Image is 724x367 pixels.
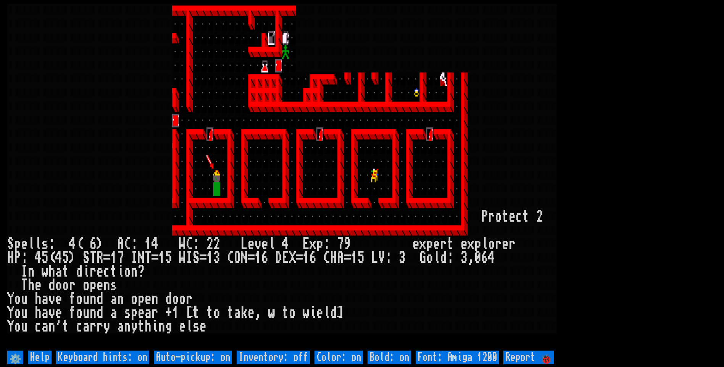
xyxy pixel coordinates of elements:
div: , [468,251,474,265]
div: w [268,306,275,320]
div: P [481,210,488,224]
div: e [35,278,42,292]
div: t [227,306,234,320]
div: a [117,320,124,333]
div: y [131,320,138,333]
div: l [481,237,488,251]
div: p [474,237,481,251]
div: : [193,237,200,251]
div: : [131,237,138,251]
div: o [172,292,179,306]
div: t [282,306,289,320]
div: u [21,292,28,306]
div: 2 [536,210,543,224]
div: r [152,306,158,320]
div: 1 [206,251,213,265]
div: r [97,320,103,333]
div: d [165,292,172,306]
div: P [14,251,21,265]
div: p [131,306,138,320]
div: a [110,306,117,320]
div: a [55,265,62,278]
div: D [275,251,282,265]
div: n [103,278,110,292]
div: 3 [213,251,220,265]
div: 1 [110,251,117,265]
div: 2 [206,237,213,251]
div: w [42,265,48,278]
div: h [35,292,42,306]
div: n [131,265,138,278]
div: = [200,251,206,265]
div: 4 [152,237,158,251]
div: s [42,237,48,251]
div: a [42,306,48,320]
div: o [131,292,138,306]
div: ( [76,237,83,251]
div: r [186,292,193,306]
div: t [110,265,117,278]
div: 1 [351,251,358,265]
div: E [303,237,310,251]
div: 0 [474,251,481,265]
div: : [21,251,28,265]
div: a [42,292,48,306]
div: E [282,251,289,265]
div: t [206,306,213,320]
div: C [227,251,234,265]
div: r [90,320,97,333]
div: e [316,306,323,320]
div: c [76,320,83,333]
div: 5 [165,251,172,265]
div: r [488,210,495,224]
div: o [488,237,495,251]
div: x [419,237,426,251]
div: l [433,251,440,265]
div: s [193,320,200,333]
div: S [83,251,90,265]
div: S [7,237,14,251]
div: s [124,306,131,320]
div: e [97,265,103,278]
div: s [110,278,117,292]
div: a [42,320,48,333]
div: t [62,265,69,278]
div: u [21,320,28,333]
div: a [110,292,117,306]
div: l [268,237,275,251]
input: Font: Amiga 1200 [416,351,499,364]
div: d [440,251,447,265]
input: Color: on [314,351,363,364]
div: 1 [255,251,261,265]
div: o [14,292,21,306]
div: n [158,320,165,333]
div: ( [48,251,55,265]
div: o [55,278,62,292]
div: r [69,278,76,292]
div: [ [186,306,193,320]
div: u [21,306,28,320]
div: G [419,251,426,265]
div: r [509,237,516,251]
div: d [330,306,337,320]
div: o [62,278,69,292]
div: e [200,320,206,333]
div: o [76,306,83,320]
div: v [48,306,55,320]
div: d [76,265,83,278]
div: H [330,251,337,265]
div: o [14,320,21,333]
div: = [248,251,255,265]
div: 1 [158,251,165,265]
div: X [289,251,296,265]
div: : [48,237,55,251]
div: g [165,320,172,333]
div: i [310,306,316,320]
div: o [213,306,220,320]
input: Bold: on [368,351,411,364]
div: l [35,237,42,251]
div: p [138,292,145,306]
div: i [117,265,124,278]
div: v [255,237,261,251]
div: o [76,292,83,306]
